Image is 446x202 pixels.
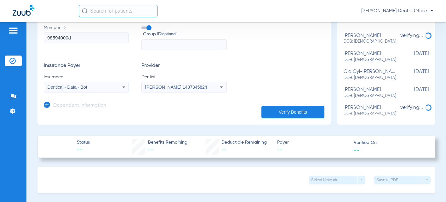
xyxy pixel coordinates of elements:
h3: Insurance Payer [44,63,129,69]
span: [PERSON_NAME] Dental Office [361,8,433,14]
div: [PERSON_NAME] [344,51,397,62]
span: -- [277,146,348,154]
img: Zuub Logo [13,5,34,16]
span: [DATE] [397,87,429,98]
span: Verified On [354,140,425,146]
span: -- [354,147,359,153]
span: Payer [277,139,348,146]
span: Deductible Remaining [221,139,267,146]
img: Search Icon [82,8,88,14]
span: -- [77,146,90,154]
span: Insurance [44,74,129,80]
h3: Provider [141,63,226,69]
span: Dentical - Data - Bot [48,85,87,90]
div: [PERSON_NAME] [344,33,397,45]
span: DOB: [DEMOGRAPHIC_DATA] [344,39,397,45]
span: DOB: [DEMOGRAPHIC_DATA] [344,111,397,117]
h3: Dependent Information [53,103,106,109]
span: Benefits Remaining [148,139,187,146]
span: verifying... [400,33,423,38]
div: cid cyl-[PERSON_NAME] [344,69,397,80]
iframe: Chat Widget [415,172,446,202]
span: verifying... [400,105,423,110]
span: DOB: [DEMOGRAPHIC_DATA] [344,93,397,99]
div: [PERSON_NAME] [344,87,397,98]
span: DOB: [DEMOGRAPHIC_DATA] [344,57,397,63]
input: Member ID [44,33,129,43]
span: -- [221,147,226,152]
div: [PERSON_NAME] [344,105,397,116]
button: Verify Benefits [261,106,324,118]
span: [DATE] [397,51,429,62]
span: DOB: [DEMOGRAPHIC_DATA] [344,75,397,81]
span: -- [148,147,153,152]
span: [DATE] [397,69,429,80]
img: hamburger-icon [8,27,18,34]
span: [PERSON_NAME] 1437345824 [145,85,207,90]
small: (optional) [161,31,177,38]
span: Dentist [141,74,226,80]
span: Status [77,139,90,146]
span: Group ID [143,31,226,38]
label: Member ID [44,25,129,50]
input: Search for patients [79,5,157,17]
